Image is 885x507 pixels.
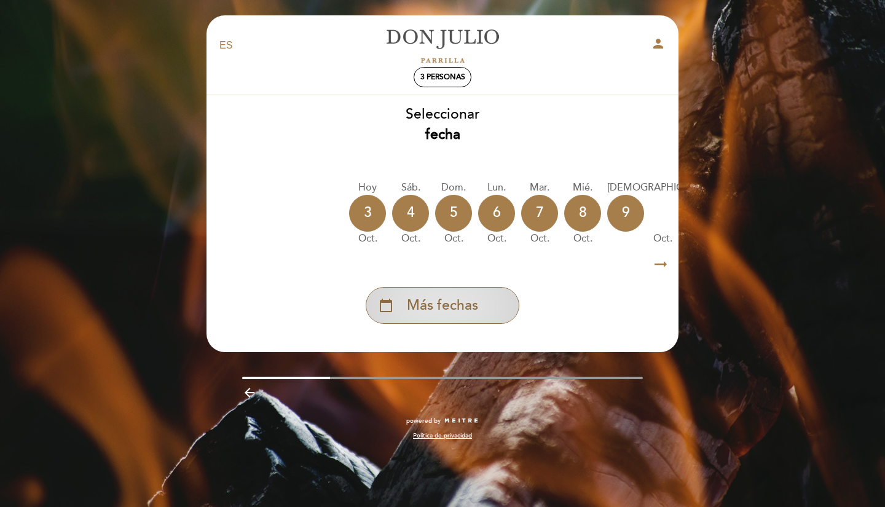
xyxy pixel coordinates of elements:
[425,126,460,143] b: fecha
[444,418,479,424] img: MEITRE
[607,232,718,246] div: oct.
[406,417,479,425] a: powered by
[607,181,718,195] div: [DEMOGRAPHIC_DATA].
[349,181,386,195] div: Hoy
[407,296,478,316] span: Más fechas
[392,181,429,195] div: sáb.
[435,181,472,195] div: dom.
[478,232,515,246] div: oct.
[366,29,519,63] a: [PERSON_NAME]
[392,195,429,232] div: 4
[392,232,429,246] div: oct.
[206,104,679,145] div: Seleccionar
[379,295,393,316] i: calendar_today
[521,195,558,232] div: 7
[651,36,666,51] i: person
[607,195,644,232] div: 9
[564,181,601,195] div: mié.
[349,232,386,246] div: oct.
[478,181,515,195] div: lun.
[242,385,257,400] i: arrow_backward
[420,73,465,82] span: 3 personas
[521,181,558,195] div: mar.
[406,417,441,425] span: powered by
[651,251,670,278] i: arrow_right_alt
[435,232,472,246] div: oct.
[651,36,666,55] button: person
[564,232,601,246] div: oct.
[564,195,601,232] div: 8
[435,195,472,232] div: 5
[349,195,386,232] div: 3
[413,431,472,440] a: Política de privacidad
[478,195,515,232] div: 6
[521,232,558,246] div: oct.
